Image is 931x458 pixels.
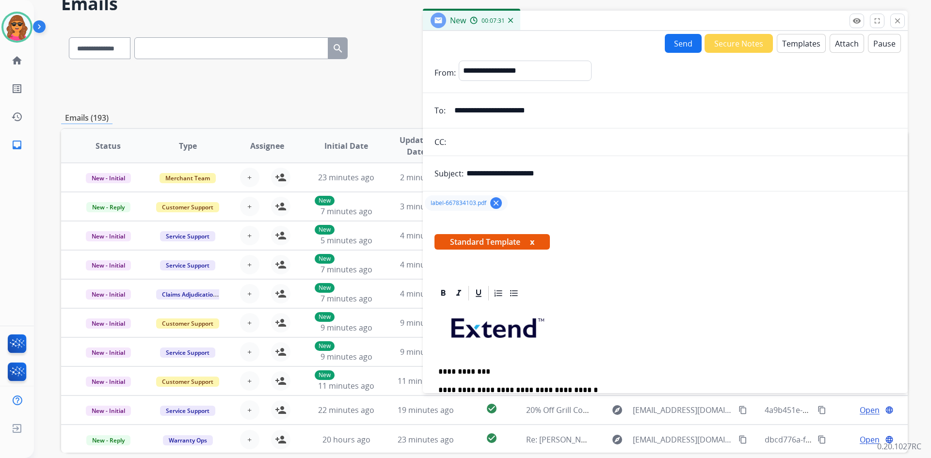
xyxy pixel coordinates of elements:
[893,16,902,25] mat-icon: close
[400,201,452,212] span: 3 minutes ago
[318,380,374,391] span: 11 minutes ago
[247,346,252,358] span: +
[318,405,374,415] span: 22 minutes ago
[526,405,642,415] span: 20% Off Grill Covers Starts Now!
[275,259,287,270] mat-icon: person_add
[486,403,498,414] mat-icon: check_circle
[240,197,259,216] button: +
[275,172,287,183] mat-icon: person_add
[633,404,733,416] span: [EMAIL_ADDRESS][DOMAIN_NAME]
[247,434,252,445] span: +
[450,15,466,26] span: New
[400,259,452,270] span: 4 minutes ago
[315,312,335,322] p: New
[3,14,31,41] img: avatar
[160,406,215,416] span: Service Support
[156,202,219,212] span: Customer Support
[315,196,335,205] p: New
[160,173,216,183] span: Merchant Team
[160,347,215,358] span: Service Support
[315,283,335,293] p: New
[398,434,454,445] span: 23 minutes ago
[275,230,287,241] mat-icon: person_add
[434,136,446,148] p: CC:
[321,293,372,304] span: 7 minutes ago
[434,105,446,116] p: To:
[400,347,452,357] span: 9 minutes ago
[247,317,252,329] span: +
[11,83,23,95] mat-icon: list_alt
[86,231,131,241] span: New - Initial
[240,284,259,303] button: +
[400,230,452,241] span: 4 minutes ago
[240,371,259,391] button: +
[275,346,287,358] mat-icon: person_add
[665,34,702,53] button: Send
[777,34,826,53] button: Templates
[61,112,112,124] p: Emails (193)
[247,201,252,212] span: +
[240,313,259,332] button: +
[318,172,374,183] span: 23 minutes ago
[247,404,252,416] span: +
[324,140,368,152] span: Initial Date
[394,134,438,158] span: Updated Date
[275,404,287,416] mat-icon: person_add
[765,405,915,415] span: 4a9b451e-0403-4539-8c42-04d6d3e47cb3
[240,430,259,449] button: +
[451,286,466,300] div: Italic
[431,199,486,207] span: label-667834103.pdf
[160,260,215,270] span: Service Support
[247,288,252,300] span: +
[321,235,372,246] span: 5 minutes ago
[765,434,909,445] span: dbcd776a-f59d-49d3-86af-dfed173c05df
[705,34,773,53] button: Secure Notes
[482,17,505,25] span: 00:07:31
[877,441,921,452] p: 0.20.1027RC
[240,168,259,187] button: +
[86,202,130,212] span: New - Reply
[471,286,486,300] div: Underline
[885,435,894,444] mat-icon: language
[885,406,894,414] mat-icon: language
[321,351,372,362] span: 9 minutes ago
[818,406,826,414] mat-icon: content_copy
[398,376,454,386] span: 11 minutes ago
[11,111,23,123] mat-icon: history
[611,404,623,416] mat-icon: explore
[315,225,335,235] p: New
[160,231,215,241] span: Service Support
[400,172,452,183] span: 2 minutes ago
[11,55,23,66] mat-icon: home
[240,226,259,245] button: +
[247,259,252,270] span: +
[400,317,452,328] span: 9 minutes ago
[11,139,23,151] mat-icon: inbox
[156,377,219,387] span: Customer Support
[275,317,287,329] mat-icon: person_add
[96,140,121,152] span: Status
[86,435,130,445] span: New - Reply
[86,289,131,300] span: New - Initial
[321,206,372,217] span: 7 minutes ago
[86,318,131,329] span: New - Initial
[436,286,450,300] div: Bold
[830,34,864,53] button: Attach
[738,406,747,414] mat-icon: content_copy
[240,255,259,274] button: +
[250,140,284,152] span: Assignee
[738,435,747,444] mat-icon: content_copy
[400,288,452,299] span: 4 minutes ago
[315,370,335,380] p: New
[321,264,372,275] span: 7 minutes ago
[247,172,252,183] span: +
[818,435,826,444] mat-icon: content_copy
[633,434,733,445] span: [EMAIL_ADDRESS][DOMAIN_NAME]
[275,375,287,387] mat-icon: person_add
[156,318,219,329] span: Customer Support
[492,199,500,207] mat-icon: clear
[240,342,259,362] button: +
[315,254,335,264] p: New
[163,435,213,445] span: Warranty Ops
[86,377,131,387] span: New - Initial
